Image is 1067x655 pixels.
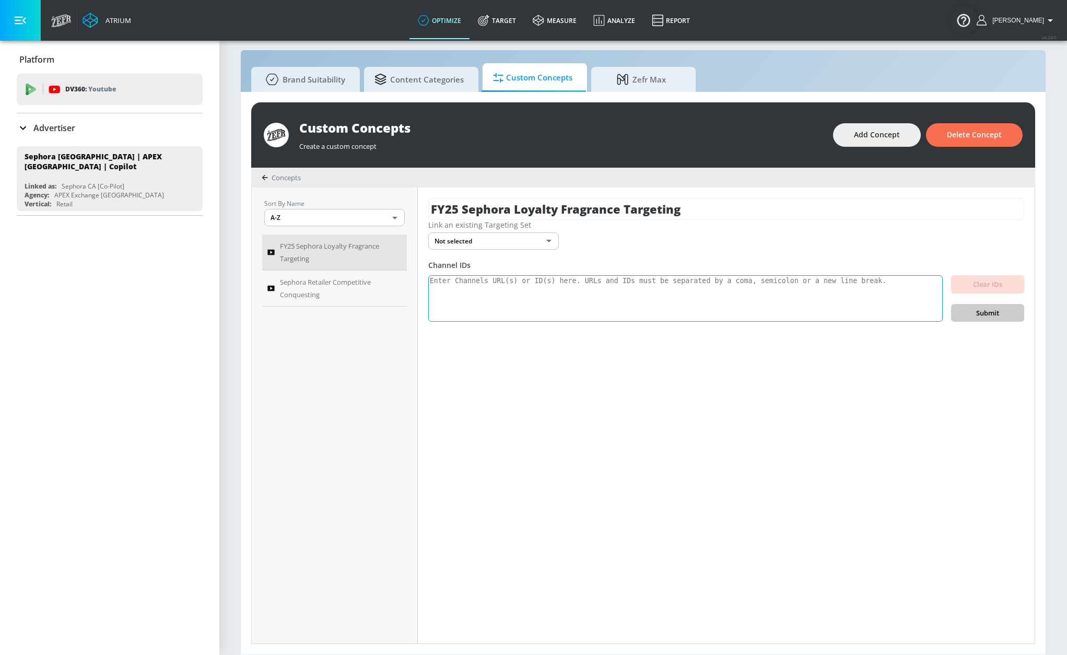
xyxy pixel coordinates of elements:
a: Sephora Retailer Competitive Conquesting [262,271,407,307]
div: Sephora [GEOGRAPHIC_DATA] | APEX [GEOGRAPHIC_DATA] | CopilotLinked as:Sephora CA [Co-Pilot]Agency... [17,146,203,211]
p: Youtube [88,84,116,95]
div: Agency: [25,191,49,200]
span: FY25 Sephora Loyalty Fragrance Targeting [280,240,388,265]
span: Delete Concept [947,128,1002,142]
a: Target [470,2,524,39]
p: Platform [19,54,54,65]
div: Advertiser [17,113,203,143]
a: measure [524,2,585,39]
button: Clear IDs [951,275,1024,294]
div: Retail [56,200,73,208]
button: Open Resource Center [949,5,978,34]
p: Sort By Name [264,198,405,209]
span: Content Categories [374,67,464,92]
div: DV360: Youtube [17,74,203,105]
button: [PERSON_NAME] [977,14,1057,27]
div: Channel IDs [428,260,1024,270]
div: Concepts [262,173,301,182]
span: Zefr Max [602,67,681,92]
span: Add Concept [854,128,900,142]
div: Atrium [101,16,131,25]
p: DV360: [65,84,116,95]
p: Advertiser [33,122,75,134]
div: A-Z [264,209,405,226]
a: Report [643,2,698,39]
span: Sephora Retailer Competitive Conquesting [280,276,388,301]
span: Custom Concepts [493,65,572,90]
span: login as: shannan.conley@zefr.com [988,17,1044,24]
div: Custom Concepts [299,119,823,136]
a: optimize [409,2,470,39]
div: Sephora CA [Co-Pilot] [62,182,124,191]
div: APEX Exchange [GEOGRAPHIC_DATA] [54,191,164,200]
div: Platform [17,45,203,74]
button: Delete Concept [926,123,1023,147]
div: Not selected [428,232,559,250]
a: Analyze [585,2,643,39]
span: Concepts [272,173,301,182]
span: v 4.24.0 [1042,34,1057,40]
span: Brand Suitability [262,67,345,92]
a: Atrium [83,13,131,28]
div: Vertical: [25,200,51,208]
button: Add Concept [833,123,921,147]
div: Sephora [GEOGRAPHIC_DATA] | APEX [GEOGRAPHIC_DATA] | Copilot [25,151,185,171]
div: Create a custom concept [299,136,823,151]
div: Link an existing Targeting Set [428,220,1024,230]
div: Linked as: [25,182,56,191]
a: FY25 Sephora Loyalty Fragrance Targeting [262,235,407,271]
span: Clear IDs [959,278,1016,290]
